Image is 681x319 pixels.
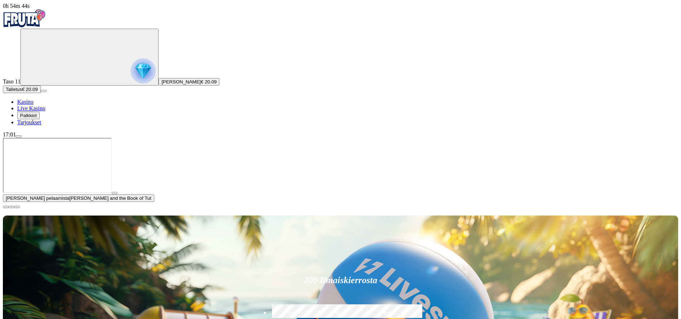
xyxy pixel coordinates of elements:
nav: Main menu [3,99,678,126]
button: chevron-down icon [9,206,14,208]
button: fullscreen icon [14,206,20,208]
span: 17:01 [3,131,16,137]
button: [PERSON_NAME] pelaamista[PERSON_NAME] and the Book of Tut [3,194,154,202]
span: € 20.09 [201,79,217,84]
button: reward progress [20,29,159,86]
button: menu [41,90,47,92]
button: Talletusplus icon€ 20.09 [3,86,41,93]
span: user session time [3,3,30,9]
iframe: John Hunter and the Book of Tut [3,138,112,193]
span: Palkkiot [20,113,37,118]
span: Talletus [6,87,22,92]
img: Fruta [3,9,46,27]
button: close icon [3,206,9,208]
button: menu [16,135,21,137]
span: [PERSON_NAME] pelaamista [6,195,69,201]
span: [PERSON_NAME] [161,79,201,84]
a: Fruta [3,22,46,28]
button: [PERSON_NAME]€ 20.09 [159,78,219,86]
a: Live Kasino [17,105,45,111]
img: reward progress [131,58,156,83]
span: [PERSON_NAME] and the Book of Tut [69,195,151,201]
button: Palkkiot [17,112,40,119]
a: Tarjoukset [17,119,41,125]
nav: Primary [3,9,678,126]
a: Kasino [17,99,33,105]
button: play icon [112,192,117,194]
span: € 20.09 [22,87,38,92]
span: Taso 11 [3,78,20,84]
